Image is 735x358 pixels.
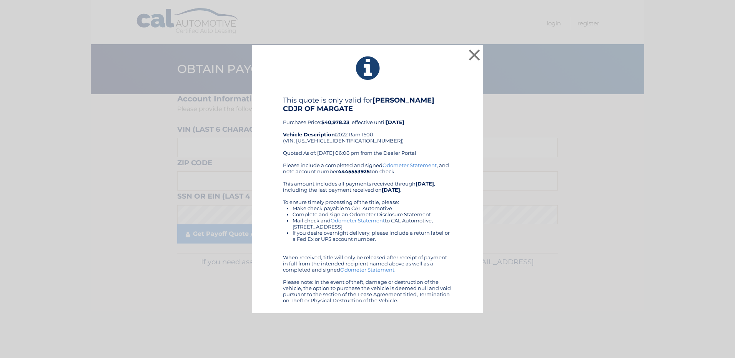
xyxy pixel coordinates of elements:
[386,119,404,125] b: [DATE]
[340,267,394,273] a: Odometer Statement
[321,119,349,125] b: $40,978.23
[283,131,336,138] strong: Vehicle Description:
[382,187,400,193] b: [DATE]
[283,96,452,162] div: Purchase Price: , effective until 2022 Ram 1500 (VIN: [US_VEHICLE_IDENTIFICATION_NUMBER]) Quoted ...
[467,47,482,63] button: ×
[283,162,452,303] div: Please include a completed and signed , and note account number on check. This amount includes al...
[382,162,437,168] a: Odometer Statement
[331,217,385,224] a: Odometer Statement
[338,168,372,174] b: 44455539251
[293,205,452,211] li: Make check payable to CAL Automotive
[293,211,452,217] li: Complete and sign an Odometer Disclosure Statement
[293,230,452,242] li: If you desire overnight delivery, please include a return label or a Fed Ex or UPS account number.
[293,217,452,230] li: Mail check and to CAL Automotive, [STREET_ADDRESS]
[283,96,452,113] h4: This quote is only valid for
[283,96,434,113] b: [PERSON_NAME] CDJR OF MARGATE
[416,181,434,187] b: [DATE]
